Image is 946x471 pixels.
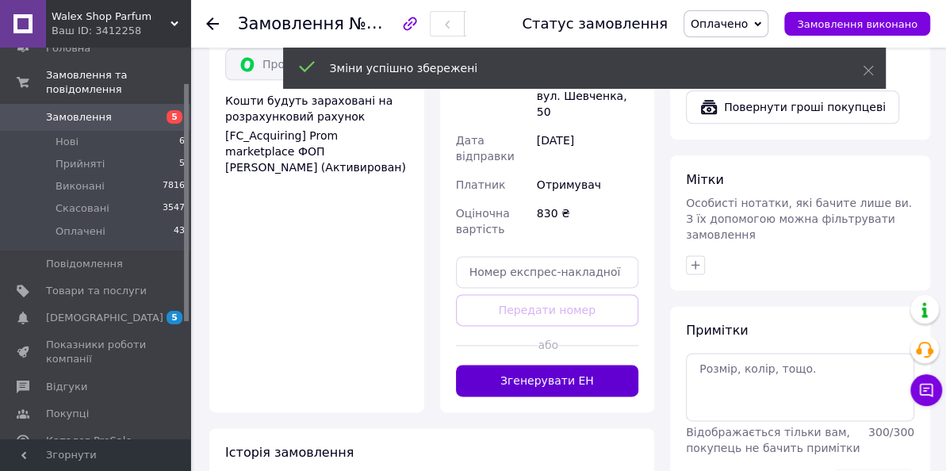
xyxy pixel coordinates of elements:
[56,224,105,239] span: Оплачені
[868,426,914,438] span: 300 / 300
[456,207,510,235] span: Оціночна вартість
[46,110,112,124] span: Замовлення
[686,197,912,241] span: Особисті нотатки, які бачите лише ви. З їх допомогою можна фільтрувати замовлення
[349,13,462,33] span: №366372222
[46,338,147,366] span: Показники роботи компанії
[534,199,642,243] div: 830 ₴
[225,93,408,175] div: Кошти будуть зараховані на розрахунковий рахунок
[46,41,90,56] span: Головна
[686,323,748,338] span: Примітки
[179,135,185,149] span: 6
[46,380,87,394] span: Відгуки
[46,68,190,97] span: Замовлення та повідомлення
[225,445,354,460] span: Історія замовлення
[225,128,408,175] div: [FC_Acquiring] Prom marketplace ФОП [PERSON_NAME] (Активирован)
[686,90,899,124] button: Повернути гроші покупцеві
[522,16,668,32] div: Статус замовлення
[456,178,506,191] span: Платник
[330,60,823,76] div: Зміни успішно збережені
[534,126,642,170] div: [DATE]
[167,311,182,324] span: 5
[686,172,724,187] span: Мітки
[46,434,132,448] span: Каталог ProSale
[167,110,182,124] span: 5
[456,365,639,396] button: Згенерувати ЕН
[797,18,917,30] span: Замовлення виконано
[52,24,190,38] div: Ваш ID: 3412258
[238,14,344,33] span: Замовлення
[206,16,219,32] div: Повернутися назад
[163,179,185,193] span: 7816
[56,179,105,193] span: Виконані
[910,374,942,406] button: Чат з покупцем
[56,201,109,216] span: Скасовані
[686,426,860,454] span: Відображається тільки вам, покупець не бачить примітки
[46,284,147,298] span: Товари та послуги
[691,17,748,30] span: Оплачено
[46,257,123,271] span: Повідомлення
[174,224,185,239] span: 43
[456,134,515,163] span: Дата відправки
[52,10,170,24] span: Walex Shop Parfum
[179,157,185,171] span: 5
[46,311,163,325] span: [DEMOGRAPHIC_DATA]
[784,12,930,36] button: Замовлення виконано
[456,256,639,288] input: Номер експрес-накладної
[56,157,105,171] span: Прийняті
[56,135,79,149] span: Нові
[534,170,642,199] div: Отримувач
[538,337,556,353] span: або
[163,201,185,216] span: 3547
[46,407,89,421] span: Покупці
